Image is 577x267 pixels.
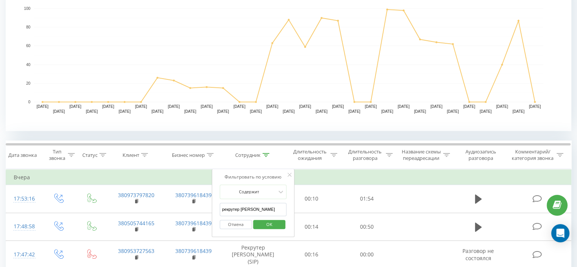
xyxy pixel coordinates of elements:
[123,152,139,158] div: Клиент
[24,6,30,11] text: 100
[299,104,311,109] text: [DATE]
[398,104,410,109] text: [DATE]
[184,109,197,114] text: [DATE]
[339,213,394,241] td: 00:50
[291,149,329,161] div: Длительность ожидания
[69,104,82,109] text: [DATE]
[220,173,286,181] div: Фильтровать по условию
[459,149,503,161] div: Аудиозапись разговора
[53,109,65,114] text: [DATE]
[250,109,262,114] text: [DATE]
[119,109,131,114] text: [DATE]
[259,218,280,230] span: OK
[348,109,360,114] text: [DATE]
[463,104,475,109] text: [DATE]
[339,185,394,213] td: 01:54
[381,109,393,114] text: [DATE]
[346,149,384,161] div: Длительность разговора
[431,104,443,109] text: [DATE]
[175,247,212,254] a: 380739618439
[48,149,66,161] div: Тип звонка
[217,109,229,114] text: [DATE]
[26,44,31,48] text: 60
[6,170,571,185] td: Вчера
[253,220,285,229] button: OK
[118,191,154,199] a: 380973797820
[14,191,34,206] div: 17:53:16
[233,104,245,109] text: [DATE]
[118,220,154,227] a: 380505744165
[529,104,541,109] text: [DATE]
[135,104,147,109] text: [DATE]
[175,220,212,227] a: 380739618439
[266,104,278,109] text: [DATE]
[175,191,212,199] a: 380739618439
[102,104,114,109] text: [DATE]
[172,152,205,158] div: Бизнес номер
[28,100,30,104] text: 0
[220,203,286,216] input: Введите значение
[496,104,508,109] text: [DATE]
[168,104,180,109] text: [DATE]
[551,224,569,242] div: Open Intercom Messenger
[26,63,31,67] text: 40
[201,104,213,109] text: [DATE]
[284,213,339,241] td: 00:14
[82,152,97,158] div: Статус
[14,219,34,234] div: 17:48:58
[151,109,164,114] text: [DATE]
[414,109,426,114] text: [DATE]
[235,152,261,158] div: Сотрудник
[284,185,339,213] td: 00:10
[8,152,37,158] div: Дата звонка
[220,220,252,229] button: Отмена
[365,104,377,109] text: [DATE]
[118,247,154,254] a: 380953727563
[26,25,31,29] text: 80
[26,81,31,85] text: 20
[86,109,98,114] text: [DATE]
[462,247,494,261] span: Разговор не состоялся
[332,104,344,109] text: [DATE]
[14,247,34,262] div: 17:47:42
[513,109,525,114] text: [DATE]
[480,109,492,114] text: [DATE]
[510,149,555,161] div: Комментарий/категория звонка
[36,104,49,109] text: [DATE]
[401,149,441,161] div: Название схемы переадресации
[316,109,328,114] text: [DATE]
[283,109,295,114] text: [DATE]
[447,109,459,114] text: [DATE]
